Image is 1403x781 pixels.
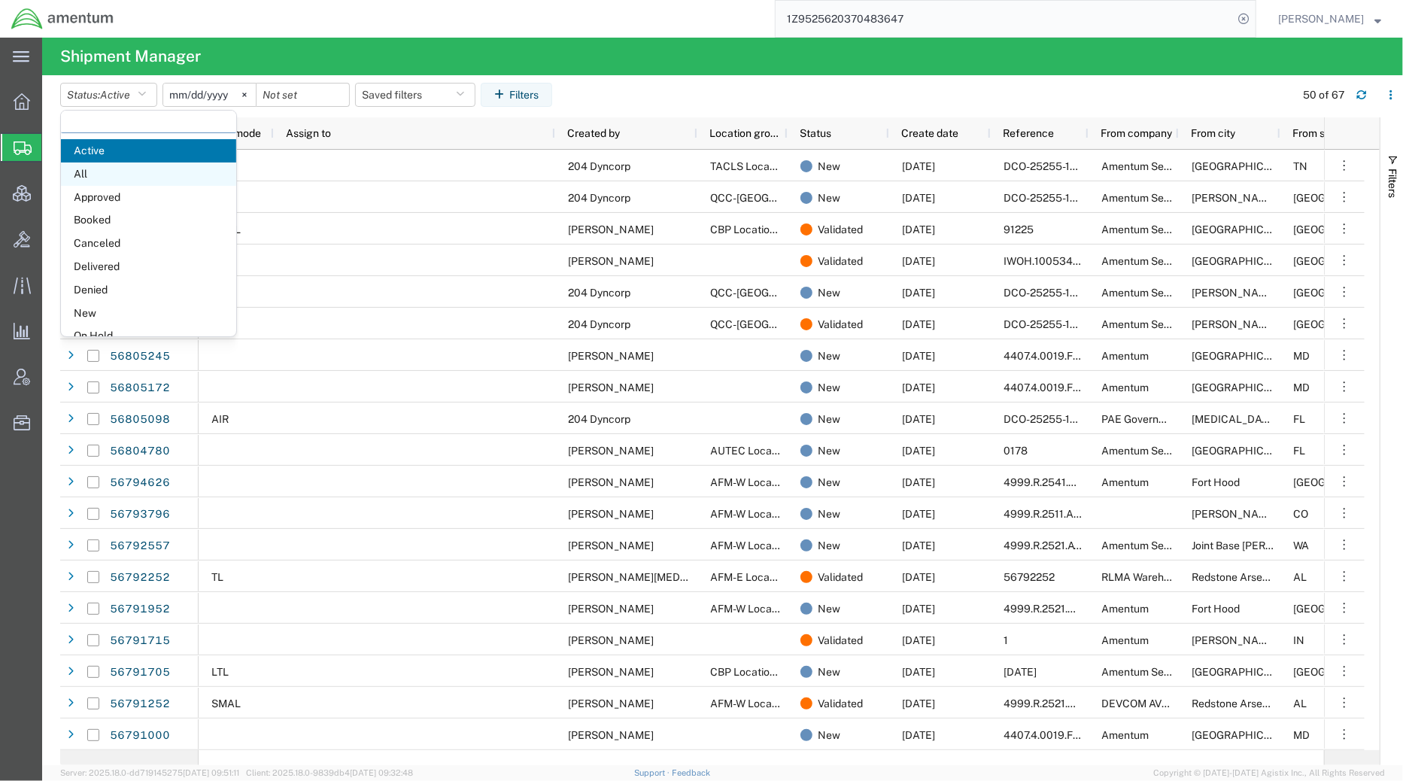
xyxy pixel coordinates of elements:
span: 09/11/2025 [902,634,935,646]
span: New [818,403,840,435]
span: 91225 [1004,223,1034,236]
span: Ronald Pineda [568,697,654,710]
span: 1 [1004,634,1008,646]
span: James Barragan [568,666,654,678]
span: Amentum Services, Inc. [1101,255,1214,267]
img: logo [11,8,114,30]
span: New [818,719,840,751]
a: 56791252 [109,692,171,716]
span: Validated [818,308,863,340]
span: SMAL [211,697,241,710]
span: DCO-25255-168077 [1004,318,1102,330]
a: Support [634,768,672,777]
span: Brandon Morin [568,634,654,646]
span: Fort Worth [1192,255,1299,267]
span: From city [1191,127,1235,139]
span: 09/12/2025 [902,255,935,267]
span: TACLS Location Group [710,160,819,172]
span: Amentum Services, Inc. [1101,160,1214,172]
span: Amentum [1101,603,1149,615]
span: Ronald Pineda [568,508,654,520]
span: IWOH.100534.100552.OPSGP [1004,255,1150,267]
span: TX [1293,223,1401,236]
span: New [818,150,840,182]
span: 4407.4.0019.FFPR.ODC.UNFM.0000 [1004,381,1180,394]
span: New [61,302,236,325]
span: Amentum Services, Inc. [1101,318,1214,330]
span: Annapolis Junction [1192,350,1299,362]
span: 4999.R.2541.AM.DN.2C.ASTR.00 [1004,476,1164,488]
span: Doral [1192,413,1277,425]
span: TX [1293,666,1401,678]
span: 204 Dyncorp [568,413,630,425]
span: [DATE] 09:51:11 [183,768,239,777]
span: Redstone Arsenal [1192,571,1277,583]
span: Corrina Watson [568,350,654,362]
span: TX [1293,603,1401,615]
span: 09/12/2025 [902,160,935,172]
span: Denied [61,278,236,302]
span: Validated [818,214,863,245]
a: 56794626 [109,471,171,495]
span: AL [1293,697,1307,710]
span: AUTEC Location Group [710,445,821,457]
span: 09/12/2025 [902,318,935,330]
span: Amentum [1101,476,1149,488]
span: FL [1293,413,1305,425]
span: QCC-TX Location Group [710,318,920,330]
span: MD [1293,350,1310,362]
span: Annapolis Junction [1192,729,1299,741]
span: Amentum Services, Inc. [1101,445,1214,457]
span: DEVCOM AVMC [1101,697,1178,710]
span: 204 Dyncorp [568,192,630,204]
span: CBP Location Group [710,223,807,236]
div: 50 of 67 [1303,87,1344,103]
span: Status [800,127,831,139]
a: 56805172 [109,376,171,400]
span: Validated [818,245,863,277]
span: From state [1292,127,1344,139]
span: Booked [61,208,236,232]
span: New [818,277,840,308]
span: 09/12/2025 [902,445,935,457]
span: IN [1293,634,1304,646]
span: 09/12/2025 [902,287,935,299]
span: 09/12/2025 [902,381,935,394]
span: 09/11/2025 [902,508,935,520]
span: 09/12/2025 [902,413,935,425]
span: DCO-25255-168081 [1004,192,1101,204]
span: Fort Hood [1192,603,1240,615]
button: [PERSON_NAME] [1277,10,1382,28]
span: 204 Dyncorp [568,287,630,299]
span: New [818,435,840,466]
span: Rashonda Smith [568,445,654,457]
span: 09/11/2025 [902,571,935,583]
span: TL [211,571,223,583]
span: 204 Dyncorp [568,160,630,172]
span: PAE Government Services, Inc. [1101,413,1249,425]
span: Amentum [1101,634,1149,646]
button: Saved filters [355,83,475,107]
span: Created by [567,127,620,139]
span: LTL [211,666,229,678]
span: CO [1293,508,1308,520]
a: 56805098 [109,408,171,432]
span: DCO-25255-168074 [1004,413,1103,425]
span: Create date [901,127,958,139]
button: Status:Active [60,83,157,107]
span: [DATE] 09:32:48 [350,768,413,777]
span: Amentum Services, Inc. [1101,539,1214,552]
span: Client: 2025.18.0-9839db4 [246,768,413,777]
span: ADRIAN RODRIGUEZ, JR [568,223,654,236]
span: 09/11/2025 [902,729,935,741]
span: All [61,163,236,186]
a: 56792557 [109,534,171,558]
span: New [818,466,840,498]
span: New [818,593,840,624]
span: TX [1293,476,1401,488]
span: Amentum Services, Inc. [1101,192,1214,204]
span: 09/11/2025 [902,697,935,710]
span: 4407.4.0019.FFPR.ODC.UNFM.0000 [1004,729,1180,741]
span: Active [100,89,130,101]
span: FL [1293,445,1305,457]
